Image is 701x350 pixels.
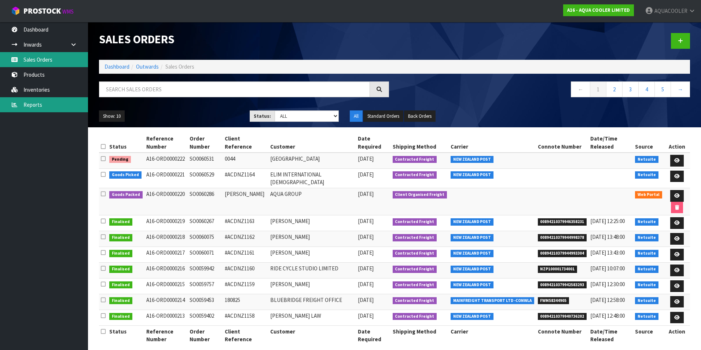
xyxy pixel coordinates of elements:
[268,133,356,153] th: Customer
[391,325,449,345] th: Shipping Method
[451,156,493,163] span: NEW ZEALAND POST
[109,297,132,305] span: Finalised
[590,249,625,256] span: [DATE] 13:43:00
[635,313,658,320] span: Netsuite
[393,297,437,305] span: Contracted Freight
[451,313,493,320] span: NEW ZEALAND POST
[622,81,639,97] a: 3
[144,263,188,278] td: A16-ORD0000216
[451,234,493,241] span: NEW ZEALAND POST
[635,297,658,305] span: Netsuite
[393,281,437,289] span: Contracted Freight
[538,234,587,241] span: 00894210379944998378
[268,310,356,325] td: [PERSON_NAME] LAW
[404,110,436,122] button: Back Orders
[538,266,577,273] span: NZP100001734001
[268,188,356,215] td: AQUA GROUP
[109,191,143,198] span: Goods Packed
[571,81,590,97] a: ←
[635,218,658,226] span: Netsuite
[671,81,690,97] a: →
[393,218,437,226] span: Contracted Freight
[358,249,374,256] span: [DATE]
[590,81,606,97] a: 1
[400,81,690,99] nav: Page navigation
[635,266,658,273] span: Netsuite
[188,231,223,247] td: SO0060075
[268,263,356,278] td: RIDE CYCLE STUDIO LIMITED
[109,171,142,179] span: Goods Picked
[451,218,493,226] span: NEW ZEALAND POST
[449,325,536,345] th: Carrier
[268,153,356,168] td: [GEOGRAPHIC_DATA]
[107,325,144,345] th: Status
[664,325,690,345] th: Action
[107,133,144,153] th: Status
[109,266,132,273] span: Finalised
[99,110,125,122] button: Show: 10
[633,133,664,153] th: Source
[393,313,437,320] span: Contracted Freight
[223,278,268,294] td: #ACDNZ1159
[188,325,223,345] th: Order Number
[393,191,447,198] span: Client Organised Freight
[590,233,625,240] span: [DATE] 13:48:00
[635,171,658,179] span: Netsuite
[144,153,188,168] td: A16-ORD0000222
[393,234,437,241] span: Contracted Freight
[590,265,625,272] span: [DATE] 10:07:00
[536,325,589,345] th: Connote Number
[356,325,391,345] th: Date Required
[144,325,188,345] th: Reference Number
[393,156,437,163] span: Contracted Freight
[590,296,625,303] span: [DATE] 12:58:00
[538,281,587,289] span: 00894210379942583293
[223,294,268,310] td: 180825
[635,234,658,241] span: Netsuite
[358,218,374,225] span: [DATE]
[223,153,268,168] td: 0044
[223,133,268,153] th: Client Reference
[590,218,625,225] span: [DATE] 12:25:00
[358,171,374,178] span: [DATE]
[358,155,374,162] span: [DATE]
[99,81,370,97] input: Search sales orders
[188,153,223,168] td: SO0060531
[536,133,589,153] th: Connote Number
[391,133,449,153] th: Shipping Method
[109,218,132,226] span: Finalised
[109,313,132,320] span: Finalised
[144,310,188,325] td: A16-ORD0000213
[11,6,20,15] img: cube-alt.png
[188,188,223,215] td: SO0060286
[393,250,437,257] span: Contracted Freight
[144,294,188,310] td: A16-ORD0000214
[538,297,569,305] span: FWM58344905
[223,325,268,345] th: Client Reference
[393,266,437,273] span: Contracted Freight
[268,231,356,247] td: [PERSON_NAME]
[356,133,391,153] th: Date Required
[588,325,633,345] th: Date/Time Released
[358,190,374,197] span: [DATE]
[109,281,132,289] span: Finalised
[358,233,374,240] span: [DATE]
[451,297,534,305] span: MAINFREIGHT TRANSPORT LTD -CONWLA
[590,312,625,319] span: [DATE] 12:48:00
[188,168,223,188] td: SO0060529
[136,63,159,70] a: Outwards
[638,81,655,97] a: 4
[188,278,223,294] td: SO0059757
[165,63,194,70] span: Sales Orders
[254,113,271,119] strong: Status:
[144,247,188,263] td: A16-ORD0000217
[451,171,493,179] span: NEW ZEALAND POST
[363,110,403,122] button: Standard Orders
[223,247,268,263] td: #ACDNZ1161
[188,310,223,325] td: SO0059402
[104,63,129,70] a: Dashboard
[567,7,630,13] strong: A16 - AQUA COOLER LIMITED
[144,278,188,294] td: A16-ORD0000215
[451,266,493,273] span: NEW ZEALAND POST
[635,281,658,289] span: Netsuite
